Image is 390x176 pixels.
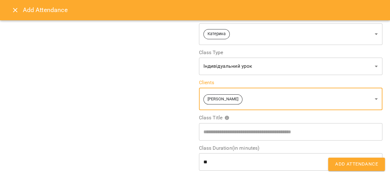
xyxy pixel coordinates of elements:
label: Clients [199,80,383,85]
span: [PERSON_NAME] [204,96,242,102]
div: Індивідуальний урок [199,58,383,75]
span: Add Attendance [335,160,378,168]
button: Add Attendance [328,158,385,171]
label: Teachers [199,16,383,21]
h6: Add Attendance [23,5,382,15]
svg: Please specify class title or select clients [224,115,229,120]
span: Катерина [204,31,229,37]
label: Class Type [199,50,383,55]
div: Катерина [199,23,383,45]
span: Class Title [199,115,230,120]
label: Class Duration(in minutes) [199,146,383,151]
button: Close [8,3,23,18]
div: [PERSON_NAME] [199,88,383,110]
